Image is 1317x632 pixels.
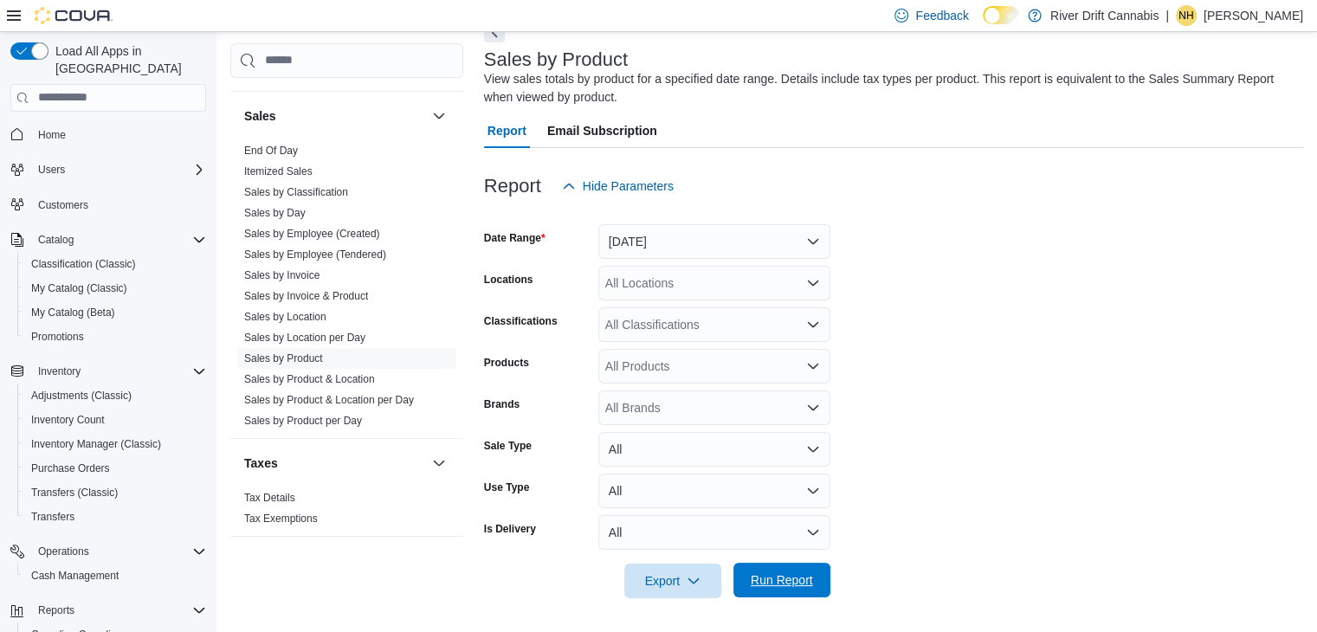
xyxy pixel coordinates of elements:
a: Sales by Employee (Tendered) [244,248,386,261]
button: Taxes [429,453,449,474]
span: Cash Management [31,569,119,583]
button: Inventory [3,359,213,384]
a: Sales by Invoice & Product [244,290,368,302]
span: Catalog [38,233,74,247]
button: Inventory [31,361,87,382]
span: Promotions [24,326,206,347]
a: Sales by Product [244,352,323,364]
div: View sales totals by product for a specified date range. Details include tax types per product. T... [484,70,1294,106]
a: Transfers (Classic) [24,482,125,503]
a: Tax Details [244,492,295,504]
button: Sales [244,107,425,125]
span: Dark Mode [983,24,984,25]
span: Classification (Classic) [31,257,136,271]
a: Sales by Location [244,311,326,323]
span: Operations [31,541,206,562]
span: Inventory Count [31,413,105,427]
button: Run Report [733,563,830,597]
a: Customers [31,195,95,216]
span: My Catalog (Beta) [24,302,206,323]
h3: Report [484,176,541,197]
button: Home [3,122,213,147]
button: Transfers (Classic) [17,480,213,505]
span: Purchase Orders [31,461,110,475]
button: Promotions [17,325,213,349]
span: Hide Parameters [583,177,674,195]
a: Classification (Classic) [24,254,143,274]
a: Sales by Invoice [244,269,320,281]
button: Users [3,158,213,182]
span: Cash Management [24,565,206,586]
a: End Of Day [244,145,298,157]
h3: Sales [244,107,276,125]
button: Open list of options [806,359,820,373]
span: Inventory Count [24,410,206,430]
h3: Sales by Product [484,49,628,70]
button: All [598,432,830,467]
button: Purchase Orders [17,456,213,480]
span: End Of Day [244,144,298,158]
div: Nicole Hurley [1176,5,1197,26]
a: Purchase Orders [24,458,117,479]
button: Inventory Count [17,408,213,432]
span: Adjustments (Classic) [31,389,132,403]
span: Reports [31,600,206,621]
button: Next [484,22,505,42]
span: Sales by Location per Day [244,331,365,345]
p: | [1165,5,1169,26]
a: Itemized Sales [244,165,313,177]
button: Users [31,159,72,180]
a: Sales by Location per Day [244,332,365,344]
h3: Taxes [244,455,278,472]
span: Classification (Classic) [24,254,206,274]
a: My Catalog (Classic) [24,278,134,299]
button: My Catalog (Beta) [17,300,213,325]
span: Customers [31,194,206,216]
a: Sales by Classification [244,186,348,198]
span: Email Subscription [547,113,657,148]
span: Users [38,163,65,177]
button: Reports [31,600,81,621]
label: Use Type [484,480,529,494]
span: NH [1178,5,1193,26]
button: Customers [3,192,213,217]
span: Sales by Employee (Tendered) [244,248,386,261]
span: Users [31,159,206,180]
span: Inventory [31,361,206,382]
a: Tax Exemptions [244,513,318,525]
span: Purchase Orders [24,458,206,479]
label: Is Delivery [484,522,536,536]
a: Sales by Product per Day [244,415,362,427]
button: Operations [3,539,213,564]
span: Reports [38,603,74,617]
button: Adjustments (Classic) [17,384,213,408]
span: Sales by Classification [244,185,348,199]
button: [DATE] [598,224,830,259]
button: Open list of options [806,318,820,332]
a: Sales by Day [244,207,306,219]
span: Tax Exemptions [244,512,318,526]
span: My Catalog (Classic) [24,278,206,299]
a: Sales by Product & Location [244,373,375,385]
span: Export [635,564,711,598]
span: Sales by Day [244,206,306,220]
span: Transfers (Classic) [31,486,118,500]
button: Classification (Classic) [17,252,213,276]
a: Home [31,125,73,145]
a: Inventory Count [24,410,112,430]
div: Sales [230,140,463,438]
label: Date Range [484,231,546,245]
a: Transfers [24,506,81,527]
a: Cash Management [24,565,126,586]
button: Catalog [31,229,81,250]
span: My Catalog (Beta) [31,306,115,319]
label: Brands [484,397,520,411]
span: My Catalog (Classic) [31,281,127,295]
span: Sales by Invoice [244,268,320,282]
button: Sales [429,106,449,126]
button: Catalog [3,228,213,252]
button: My Catalog (Classic) [17,276,213,300]
span: Home [38,128,66,142]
